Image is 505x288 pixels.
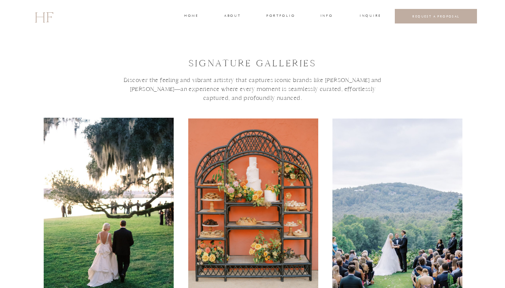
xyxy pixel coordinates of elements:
h1: signature GALLEries [188,57,317,71]
a: INQUIRE [360,13,380,20]
a: about [224,13,240,20]
a: portfolio [266,13,294,20]
h3: Discover the feeling and vibrant artistry that captures iconic brands like [PERSON_NAME] and [PER... [117,76,388,132]
a: home [184,13,198,20]
a: HF [34,6,53,27]
a: INFO [320,13,334,20]
a: REQUEST A PROPOSAL [401,14,471,18]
